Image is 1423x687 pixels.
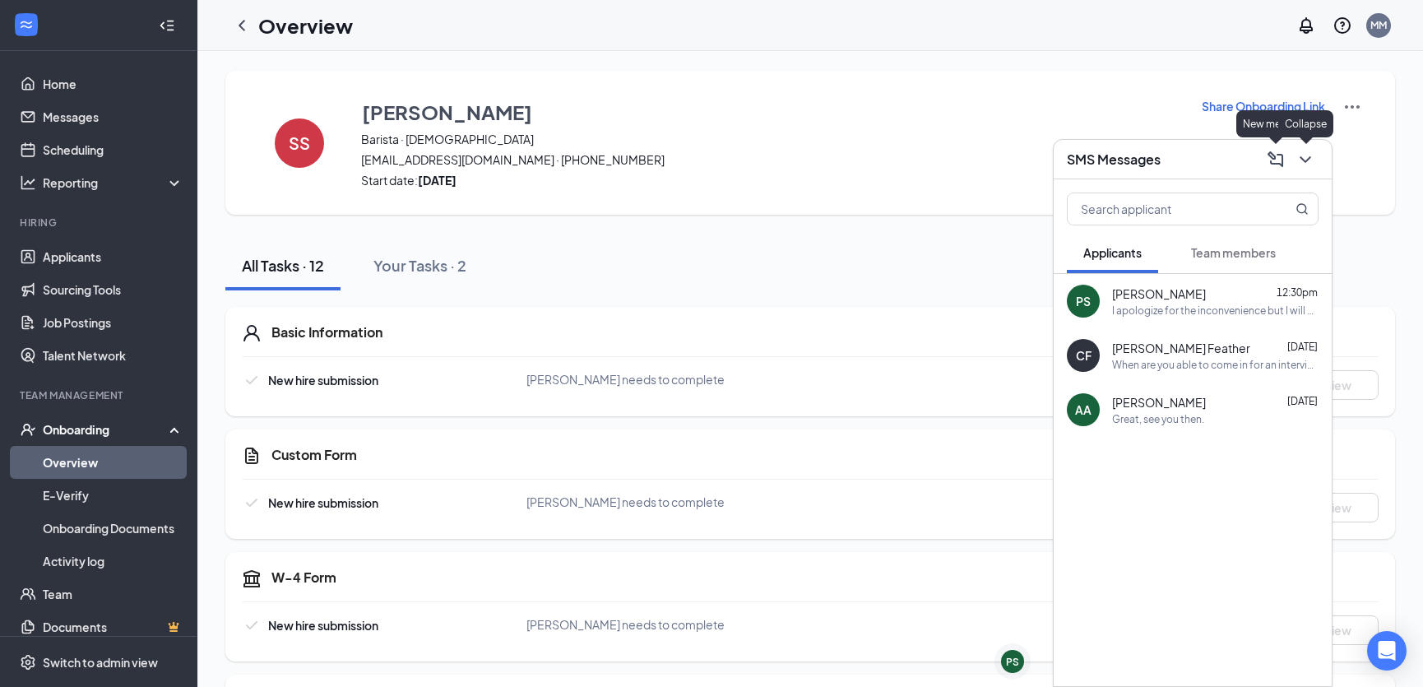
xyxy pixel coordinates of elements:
div: Team Management [20,388,180,402]
span: Team members [1191,245,1276,260]
span: [PERSON_NAME] needs to complete [526,372,725,387]
div: New message [1236,110,1315,137]
a: Onboarding Documents [43,512,183,545]
a: Job Postings [43,306,183,339]
h4: SS [289,137,310,149]
a: Home [43,67,183,100]
div: PS [1006,655,1019,669]
div: All Tasks · 12 [242,255,324,276]
div: Switch to admin view [43,654,158,671]
h1: Overview [258,12,353,39]
span: 12:30pm [1277,286,1318,299]
a: Team [43,578,183,610]
span: [PERSON_NAME] [1112,394,1206,411]
span: New hire submission [268,373,378,388]
svg: ComposeMessage [1266,150,1286,169]
button: [PERSON_NAME] [361,97,1180,127]
a: DocumentsCrown [43,610,183,643]
h5: W-4 Form [271,569,336,587]
h5: Basic Information [271,323,382,341]
svg: WorkstreamLogo [18,16,35,33]
a: Talent Network [43,339,183,372]
a: Messages [43,100,183,133]
div: Hiring [20,216,180,230]
span: [PERSON_NAME] needs to complete [526,494,725,509]
svg: UserCheck [20,421,36,438]
span: Applicants [1083,245,1142,260]
div: MM [1370,18,1387,32]
a: Activity log [43,545,183,578]
span: [EMAIL_ADDRESS][DOMAIN_NAME] · [PHONE_NUMBER] [361,151,1180,168]
svg: CustomFormIcon [242,446,262,466]
div: AA [1075,402,1092,418]
svg: Analysis [20,174,36,191]
div: Onboarding [43,421,169,438]
svg: Checkmark [242,493,262,513]
button: SS [258,97,341,188]
button: ComposeMessage [1263,146,1289,173]
button: ChevronDown [1292,146,1319,173]
h5: Custom Form [271,446,357,464]
img: More Actions [1342,97,1362,117]
svg: User [242,323,262,343]
span: [PERSON_NAME] needs to complete [526,617,725,632]
a: Scheduling [43,133,183,166]
svg: Checkmark [242,370,262,390]
div: Your Tasks · 2 [373,255,466,276]
span: [DATE] [1287,341,1318,353]
span: [DATE] [1287,395,1318,407]
span: New hire submission [268,495,378,510]
div: When are you able to come in for an interview? [1112,358,1319,372]
h3: SMS Messages [1067,151,1161,169]
div: Reporting [43,174,184,191]
div: PS [1076,293,1091,309]
span: Start date: [361,172,1180,188]
a: Overview [43,446,183,479]
span: Barista · [DEMOGRAPHIC_DATA] [361,131,1180,147]
div: Open Intercom Messenger [1367,631,1407,671]
a: E-Verify [43,479,183,512]
svg: ChevronLeft [232,16,252,35]
svg: Settings [20,654,36,671]
svg: QuestionInfo [1333,16,1352,35]
svg: Notifications [1296,16,1316,35]
svg: TaxGovernmentIcon [242,569,262,588]
span: New hire submission [268,618,378,633]
a: Applicants [43,240,183,273]
button: Share Onboarding Link [1201,97,1326,115]
div: CF [1076,347,1092,364]
button: View [1296,493,1379,522]
svg: ChevronDown [1296,150,1315,169]
svg: Checkmark [242,615,262,635]
a: Sourcing Tools [43,273,183,306]
svg: Collapse [159,17,175,34]
button: View [1296,370,1379,400]
div: I apologize for the inconvenience but I will be 5 minutes late to the interview due to a class [1112,304,1319,318]
p: Share Onboarding Link [1202,98,1325,114]
span: [PERSON_NAME] [1112,285,1206,302]
span: [PERSON_NAME] Feather [1112,340,1250,356]
h3: [PERSON_NAME] [362,98,532,126]
svg: MagnifyingGlass [1296,202,1309,216]
input: Search applicant [1068,193,1263,225]
div: Collapse [1278,110,1333,137]
button: View [1296,615,1379,645]
strong: [DATE] [418,173,457,188]
div: Great, see you then. [1112,412,1204,426]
